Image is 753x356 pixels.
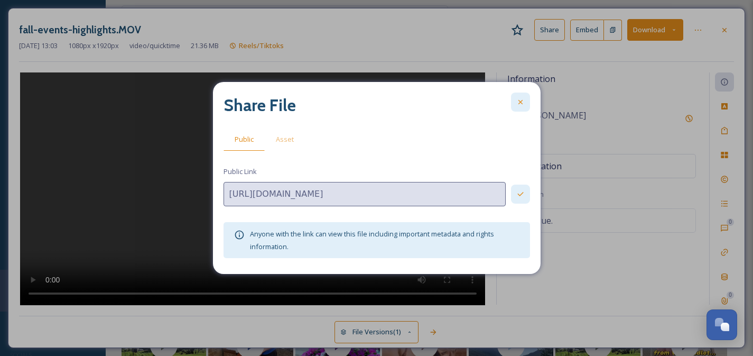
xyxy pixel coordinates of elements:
[224,93,296,118] h2: Share File
[706,309,737,340] button: Open Chat
[235,134,254,144] span: Public
[224,167,257,177] span: Public Link
[276,134,294,144] span: Asset
[250,229,494,251] span: Anyone with the link can view this file including important metadata and rights information.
